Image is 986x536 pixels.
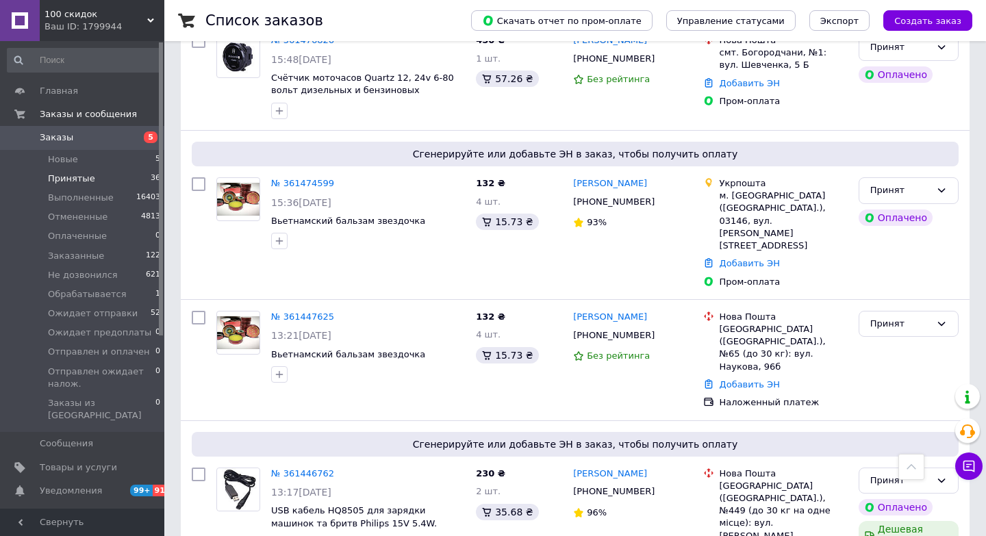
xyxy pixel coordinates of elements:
[955,452,983,480] button: Чат с покупателем
[720,177,848,190] div: Укрпошта
[48,211,108,223] span: Отмененные
[471,10,653,31] button: Скачать отчет по пром-оплате
[48,173,95,185] span: Принятые
[720,468,848,480] div: Нова Пошта
[573,468,647,481] a: [PERSON_NAME]
[271,73,454,108] a: Счётчик моточасов Quartz 12, 24v 6-80 вольт дизельных и бензиновых двигателей мото часов
[271,216,425,226] a: Вьетнамский бальзам звездочка
[476,71,538,87] div: 57.26 ₴
[476,504,538,520] div: 35.68 ₴
[720,276,848,288] div: Пром-оплата
[216,177,260,221] a: Фото товару
[271,468,334,478] a: № 361446762
[48,288,126,301] span: Обрабатывается
[218,468,258,511] img: Фото товару
[677,16,785,26] span: Управление статусами
[570,327,657,344] div: [PHONE_NUMBER]
[271,349,425,359] a: Вьетнамский бальзам звездочка
[48,366,155,390] span: Отправлен ожидает налож.
[155,397,160,422] span: 0
[155,153,160,166] span: 5
[859,499,933,515] div: Оплачено
[476,311,505,322] span: 132 ₴
[216,34,260,78] a: Фото товару
[48,307,138,320] span: Ожидает отправки
[48,250,104,262] span: Заказанные
[153,485,168,496] span: 91
[870,183,931,198] div: Принят
[141,211,160,223] span: 4813
[666,10,796,31] button: Управление статусами
[476,486,501,496] span: 2 шт.
[587,217,607,227] span: 93%
[40,508,127,533] span: Показатели работы компании
[587,74,650,84] span: Без рейтинга
[217,316,260,349] img: Фото товару
[720,47,848,71] div: смт. Богородчани, №1: вул. Шевченка, 5 Б
[197,147,953,161] span: Сгенерируйте или добавьте ЭН в заказ, чтобы получить оплату
[271,311,334,322] a: № 361447625
[216,468,260,511] a: Фото товару
[197,437,953,451] span: Сгенерируйте или добавьте ЭН в заказ, чтобы получить оплату
[870,15,972,25] a: Создать заказ
[40,108,137,120] span: Заказы и сообщения
[45,8,147,21] span: 100 скидок
[720,95,848,107] div: Пром-оплата
[271,197,331,208] span: 15:36[DATE]
[271,487,331,498] span: 13:17[DATE]
[151,307,160,320] span: 52
[146,250,160,262] span: 122
[48,346,150,358] span: Отправлен и оплачен
[820,16,859,26] span: Экспорт
[587,350,650,361] span: Без рейтинга
[40,437,93,450] span: Сообщения
[870,474,931,488] div: Принят
[859,209,933,226] div: Оплачено
[720,78,780,88] a: Добавить ЭН
[482,14,642,27] span: Скачать отчет по пром-оплате
[570,50,657,68] div: [PHONE_NUMBER]
[870,317,931,331] div: Принят
[870,40,931,55] div: Принят
[48,192,114,204] span: Выполненные
[155,346,160,358] span: 0
[48,230,107,242] span: Оплаченные
[48,397,155,422] span: Заказы из [GEOGRAPHIC_DATA]
[476,214,538,230] div: 15.73 ₴
[40,85,78,97] span: Главная
[45,21,164,33] div: Ваш ID: 1799944
[40,461,117,474] span: Товары и услуги
[476,468,505,478] span: 230 ₴
[720,323,848,373] div: [GEOGRAPHIC_DATA] ([GEOGRAPHIC_DATA].), №65 (до 30 кг): вул. Наукова, 96б
[130,485,153,496] span: 99+
[40,131,73,144] span: Заказы
[587,507,607,518] span: 96%
[476,329,501,340] span: 4 шт.
[720,190,848,252] div: м. [GEOGRAPHIC_DATA] ([GEOGRAPHIC_DATA].), 03146, вул. [PERSON_NAME][STREET_ADDRESS]
[859,66,933,83] div: Оплачено
[205,12,323,29] h1: Список заказов
[155,230,160,242] span: 0
[217,39,260,74] img: Фото товару
[573,311,647,324] a: [PERSON_NAME]
[48,327,151,339] span: Ожидает предоплаты
[476,347,538,363] div: 15.73 ₴
[144,131,157,143] span: 5
[146,269,160,281] span: 621
[151,173,160,185] span: 36
[48,269,118,281] span: Не дозвонился
[155,366,160,390] span: 0
[809,10,870,31] button: Экспорт
[883,10,972,31] button: Создать заказ
[155,327,160,339] span: 0
[271,178,334,188] a: № 361474599
[476,53,501,64] span: 1 шт.
[720,311,848,323] div: Нова Пошта
[570,483,657,500] div: [PHONE_NUMBER]
[573,177,647,190] a: [PERSON_NAME]
[720,379,780,390] a: Добавить ЭН
[720,258,780,268] a: Добавить ЭН
[476,178,505,188] span: 132 ₴
[216,311,260,355] a: Фото товару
